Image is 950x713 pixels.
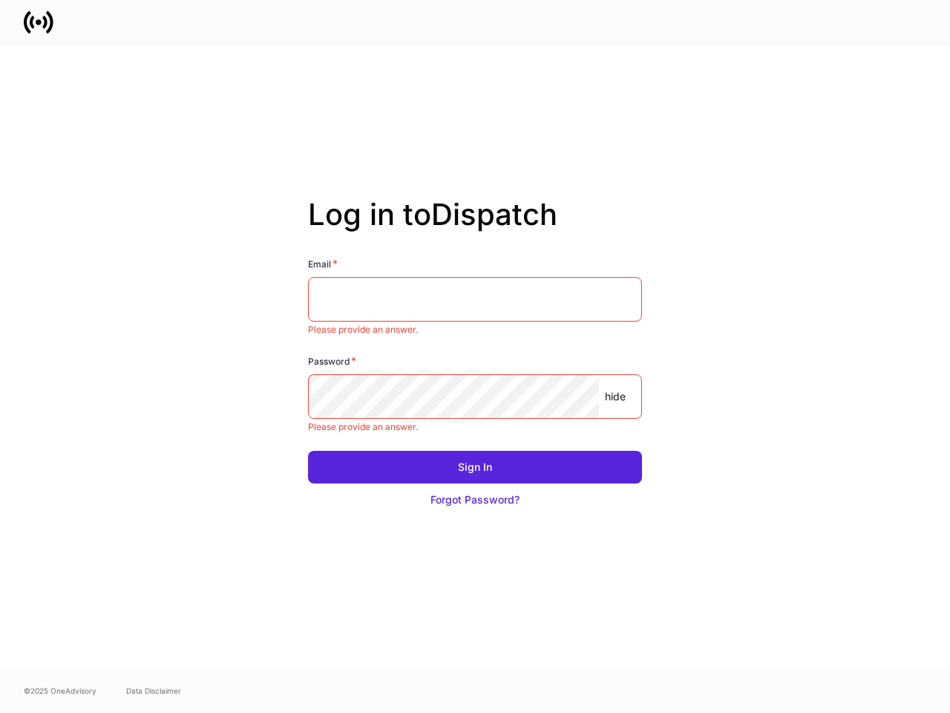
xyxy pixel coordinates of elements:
h6: Password [308,354,356,368]
a: Data Disclaimer [126,685,181,697]
p: hide [605,389,626,404]
div: Sign In [458,460,492,475]
span: © 2025 OneAdvisory [24,685,96,697]
p: Please provide an answer. [308,421,642,433]
h2: Log in to Dispatch [308,197,642,256]
div: Forgot Password? [430,492,520,507]
button: Sign In [308,451,642,484]
button: Forgot Password? [308,484,642,516]
p: Please provide an answer. [308,324,642,336]
h6: Email [308,256,338,271]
